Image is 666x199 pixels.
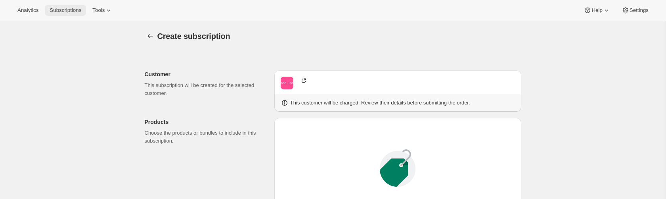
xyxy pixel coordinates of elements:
[92,7,105,14] span: Tools
[591,7,602,14] span: Help
[145,81,268,97] p: This subscription will be created for the selected customer.
[145,129,268,145] p: Choose the products or bundles to include in this subscription.
[145,70,268,78] p: Customer
[630,7,649,14] span: Settings
[579,5,615,16] button: Help
[45,5,86,16] button: Subscriptions
[50,7,81,14] span: Subscriptions
[290,99,470,107] p: This customer will be charged. Review their details before submitting the order.
[617,5,653,16] button: Settings
[157,32,230,41] span: Create subscription
[17,7,38,14] span: Analytics
[145,118,268,126] p: Products
[270,81,304,85] text: undefined undefined
[88,5,117,16] button: Tools
[13,5,43,16] button: Analytics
